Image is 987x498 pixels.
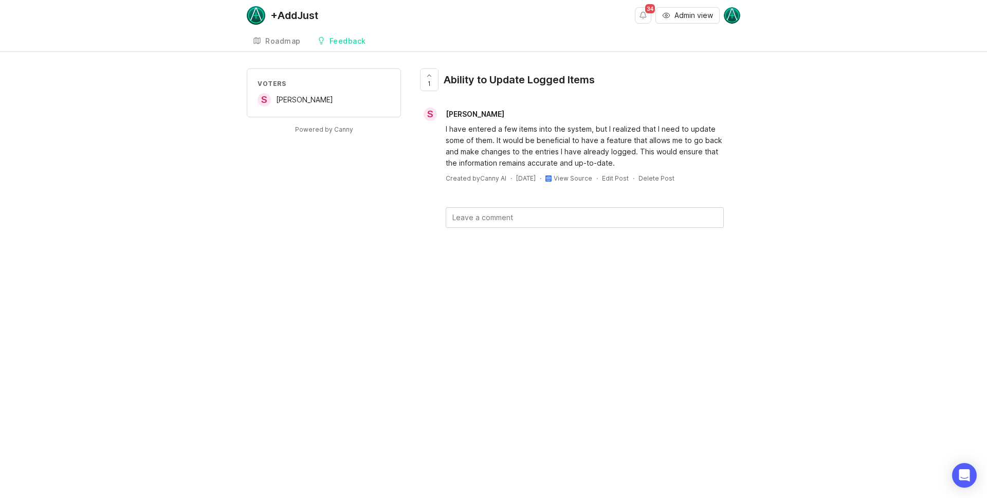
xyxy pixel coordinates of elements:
div: I have entered a few items into the system, but I realized that I need to update some of them. It... [446,123,724,169]
span: [PERSON_NAME] [446,110,504,118]
img: Jonathan Griffey [724,7,740,24]
a: Feedback [311,31,372,52]
div: Feedback [330,38,366,45]
span: [PERSON_NAME] [276,95,333,104]
a: View Source [554,174,592,182]
a: [DATE] [516,174,536,183]
button: Admin view [655,7,720,24]
div: · [510,174,512,183]
div: Open Intercom Messenger [952,463,977,488]
div: Created by Canny AI [446,174,506,183]
a: S[PERSON_NAME] [258,93,333,106]
div: · [633,174,634,183]
div: +AddJust [270,10,318,21]
div: S [258,93,271,106]
div: Ability to Update Logged Items [444,73,595,87]
div: Roadmap [265,38,301,45]
span: 34 [645,4,655,13]
span: 1 [428,79,431,88]
button: 1 [420,68,438,91]
div: Voters [258,79,390,88]
div: Delete Post [638,174,674,183]
div: · [540,174,541,183]
a: Powered by Canny [294,123,355,135]
div: · [596,174,598,183]
span: Admin view [674,10,713,21]
button: Notifications [635,7,651,24]
img: +AddJust logo [247,6,265,25]
a: Roadmap [247,31,307,52]
div: S [424,108,437,121]
div: Edit Post [602,174,629,183]
img: intercom [545,175,552,182]
a: S[PERSON_NAME] [417,108,513,121]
